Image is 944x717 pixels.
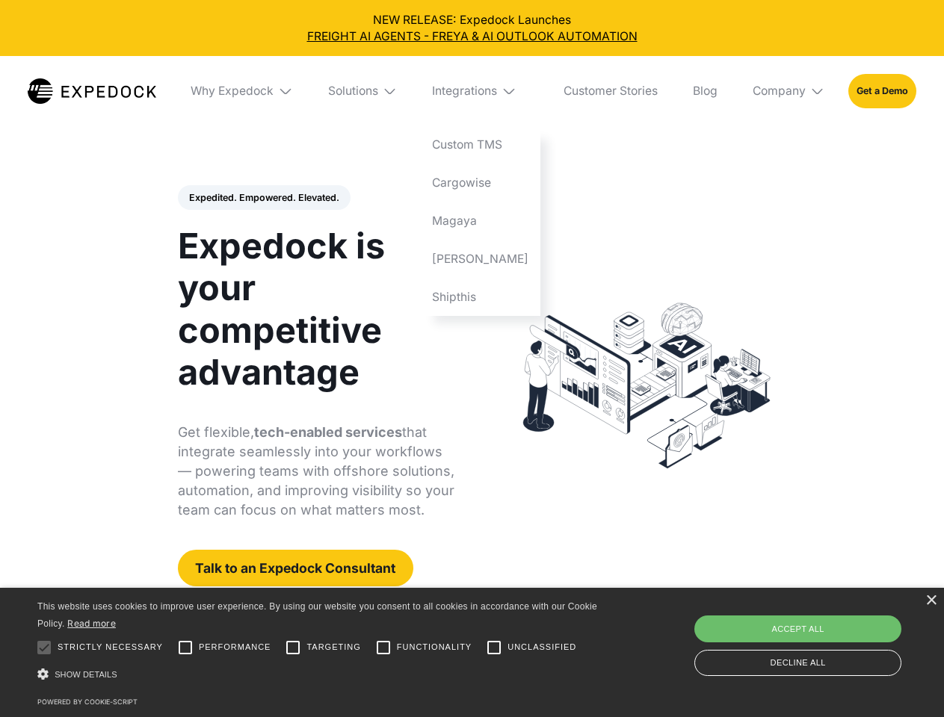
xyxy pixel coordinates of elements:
[12,28,933,45] a: FREIGHT AI AGENTS - FREYA & AI OUTLOOK AUTOMATION
[421,278,540,316] a: Shipthis
[191,84,274,99] div: Why Expedock
[254,424,402,440] strong: tech-enabled services
[421,240,540,278] a: [PERSON_NAME]
[199,641,271,654] span: Performance
[67,618,116,629] a: Read more
[508,641,576,654] span: Unclassified
[695,556,944,717] iframe: Chat Widget
[58,641,163,654] span: Strictly necessary
[552,56,669,126] a: Customer Stories
[37,698,138,706] a: Powered by cookie-script
[179,56,305,126] div: Why Expedock
[421,126,540,164] a: Custom TMS
[753,84,806,99] div: Company
[741,56,836,126] div: Company
[848,74,916,108] a: Get a Demo
[178,225,455,393] h1: Expedock is your competitive advantage
[397,641,472,654] span: Functionality
[328,84,378,99] div: Solutions
[55,670,117,679] span: Show details
[421,202,540,240] a: Magaya
[421,56,540,126] div: Integrations
[37,665,602,685] div: Show details
[12,12,933,45] div: NEW RELEASE: Expedock Launches
[316,56,409,126] div: Solutions
[421,126,540,316] nav: Integrations
[178,550,413,586] a: Talk to an Expedock Consultant
[178,423,455,520] p: Get flexible, that integrate seamlessly into your workflows — powering teams with offshore soluti...
[306,641,360,654] span: Targeting
[681,56,729,126] a: Blog
[37,601,597,629] span: This website uses cookies to improve user experience. By using our website you consent to all coo...
[421,164,540,202] a: Cargowise
[432,84,497,99] div: Integrations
